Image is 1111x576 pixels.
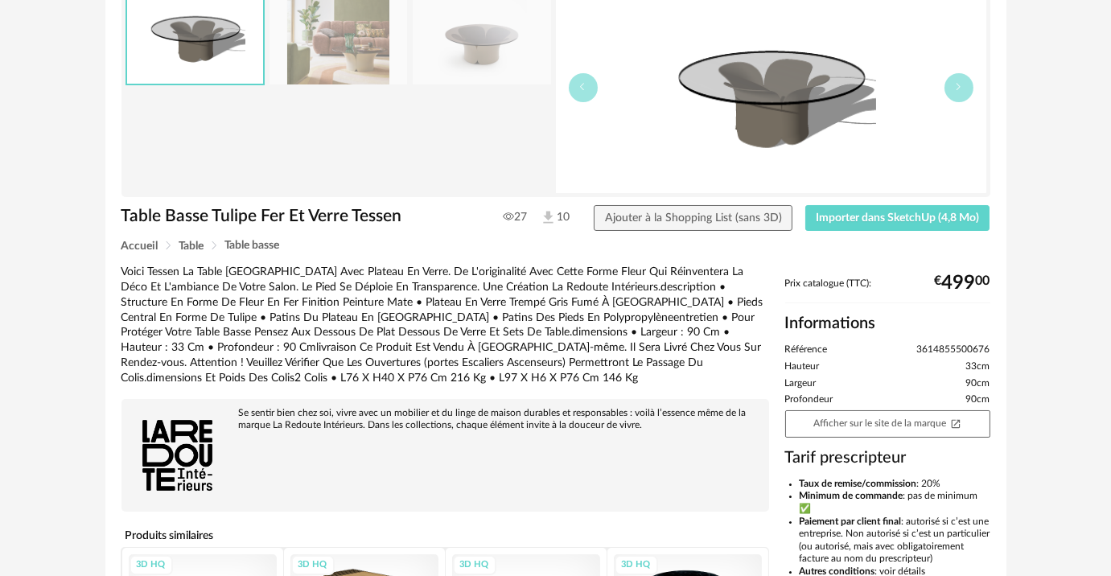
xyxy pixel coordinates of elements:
h2: Informations [785,313,990,334]
span: Accueil [121,241,158,252]
li: : 20% [800,478,990,491]
li: : autorisé si c’est une entreprise. Non autorisé si c’est un particulier (ou autorisé, mais avec ... [800,516,990,566]
button: Ajouter à la Shopping List (sans 3D) [594,205,792,231]
span: Référence [785,344,828,356]
span: 10 [540,209,566,226]
img: Téléchargements [540,209,557,226]
div: Voici Tessen La Table [GEOGRAPHIC_DATA] Avec Plateau En Verre. De L'originalité Avec Cette Forme ... [121,265,769,386]
b: Taux de remise/commission [800,479,917,488]
div: 3D HQ [453,555,496,575]
span: Importer dans SketchUp (4,8 Mo) [816,212,979,224]
b: Minimum de commande [800,491,903,500]
div: € 00 [935,278,990,289]
h1: Table Basse Tulipe Fer Et Verre Tessen [121,205,474,227]
span: 90cm [966,393,990,406]
a: Afficher sur le site de la marqueOpen In New icon [785,410,990,438]
span: Table [179,241,204,252]
span: Profondeur [785,393,833,406]
div: Prix catalogue (TTC): [785,278,990,304]
button: Importer dans SketchUp (4,8 Mo) [805,205,990,231]
span: 33cm [966,360,990,373]
span: Open In New icon [950,418,961,428]
div: 3D HQ [615,555,658,575]
span: Ajouter à la Shopping List (sans 3D) [605,212,782,224]
span: Hauteur [785,360,820,373]
b: Autres conditions [800,566,875,576]
span: 27 [503,210,527,224]
span: 90cm [966,377,990,390]
div: 3D HQ [291,555,335,575]
h4: Produits similaires [121,525,769,547]
span: 3614855500676 [917,344,990,356]
span: Table basse [225,240,280,251]
div: 3D HQ [130,555,173,575]
b: Paiement par client final [800,516,902,526]
div: Breadcrumb [121,240,990,252]
span: Largeur [785,377,817,390]
img: brand logo [130,407,226,504]
li: : pas de minimum ✅ [800,490,990,515]
span: 499 [942,278,976,289]
h3: Tarif prescripteur [785,447,990,468]
div: Se sentir bien chez soi, vivre avec un mobilier et du linge de maison durables et responsables : ... [130,407,761,431]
